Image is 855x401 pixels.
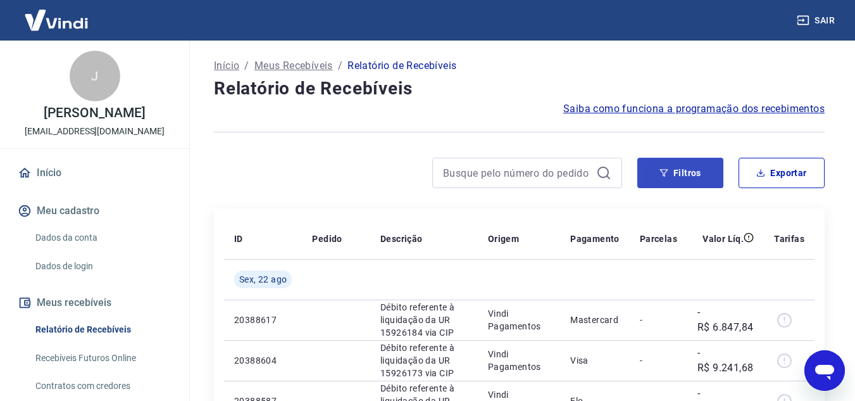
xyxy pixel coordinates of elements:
[347,58,456,73] p: Relatório de Recebíveis
[312,232,342,245] p: Pedido
[254,58,333,73] a: Meus Recebíveis
[30,253,174,279] a: Dados de login
[244,58,249,73] p: /
[637,158,723,188] button: Filtros
[234,314,292,326] p: 20388617
[30,225,174,251] a: Dados da conta
[30,317,174,343] a: Relatório de Recebíveis
[380,301,468,339] p: Débito referente à liquidação da UR 15926184 via CIP
[739,158,825,188] button: Exportar
[640,314,677,326] p: -
[640,354,677,367] p: -
[488,232,519,245] p: Origem
[44,106,145,120] p: [PERSON_NAME]
[70,51,120,101] div: J
[380,232,423,245] p: Descrição
[234,354,292,367] p: 20388604
[239,273,287,286] span: Sex, 22 ago
[697,305,754,335] p: -R$ 6.847,84
[338,58,342,73] p: /
[15,289,174,317] button: Meus recebíveis
[488,348,550,373] p: Vindi Pagamentos
[488,307,550,333] p: Vindi Pagamentos
[15,197,174,225] button: Meu cadastro
[794,9,840,32] button: Sair
[25,125,165,138] p: [EMAIL_ADDRESS][DOMAIN_NAME]
[30,373,174,399] a: Contratos com credores
[15,159,174,187] a: Início
[30,345,174,371] a: Recebíveis Futuros Online
[640,232,677,245] p: Parcelas
[234,232,243,245] p: ID
[380,341,468,379] p: Débito referente à liquidação da UR 15926173 via CIP
[570,232,620,245] p: Pagamento
[774,232,804,245] p: Tarifas
[563,101,825,117] a: Saiba como funciona a programação dos recebimentos
[702,232,744,245] p: Valor Líq.
[570,354,620,367] p: Visa
[697,345,754,376] p: -R$ 9.241,68
[570,314,620,326] p: Mastercard
[15,1,97,39] img: Vindi
[214,76,825,101] h4: Relatório de Recebíveis
[443,163,591,182] input: Busque pelo número do pedido
[214,58,239,73] a: Início
[804,350,845,391] iframe: Botão para abrir a janela de mensagens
